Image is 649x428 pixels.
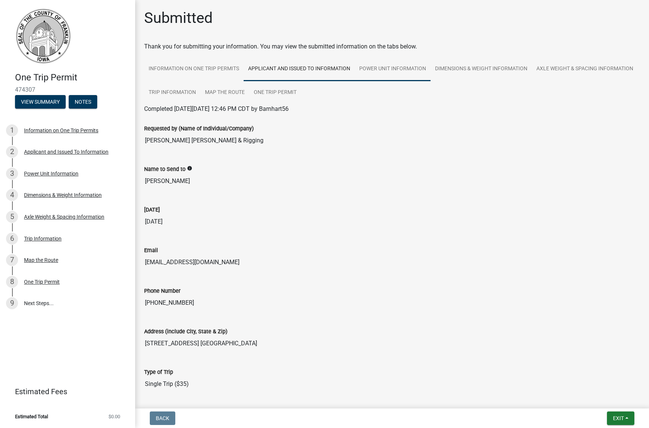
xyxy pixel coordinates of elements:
div: 3 [6,168,18,180]
a: Applicant and Issued To Information [244,57,355,81]
i: info [187,166,192,171]
div: 4 [6,189,18,201]
div: 5 [6,211,18,223]
h1: Submitted [144,9,213,27]
div: Information on One Trip Permits [24,128,98,133]
button: View Summary [15,95,66,109]
wm-modal-confirm: Notes [69,99,97,105]
div: Power Unit Information [24,171,78,176]
a: Map the Route [200,81,249,105]
a: Axle Weight & Spacing Information [532,57,638,81]
label: Address (include City, State & Zip) [144,329,227,334]
span: $0.00 [108,414,120,419]
div: 6 [6,233,18,245]
div: 9 [6,297,18,309]
label: Name to Send to [144,167,185,172]
span: 474307 [15,86,120,93]
a: Estimated Fees [6,384,123,399]
button: Exit [607,411,634,425]
span: Completed [DATE][DATE] 12:46 PM CDT by Barnhart56 [144,105,289,112]
div: Dimensions & Weight Information [24,192,102,198]
div: Thank you for submitting your information. You may view the submitted information on the tabs below. [144,42,640,51]
label: Email [144,248,158,253]
h4: One Trip Permit [15,72,129,83]
div: 8 [6,276,18,288]
a: Information on One Trip Permits [144,57,244,81]
a: Power Unit Information [355,57,431,81]
div: 1 [6,124,18,136]
div: 7 [6,254,18,266]
button: Notes [69,95,97,109]
label: Requested by (Name of Individual/Company) [144,126,254,132]
wm-modal-confirm: Summary [15,99,66,105]
label: Phone Number [144,289,181,294]
a: Trip Information [144,81,200,105]
button: Back [150,411,175,425]
a: Dimensions & Weight Information [431,57,532,81]
span: Back [156,415,169,421]
img: Franklin County, Iowa [15,8,71,64]
label: Type of Trip [144,370,173,375]
a: One Trip Permit [249,81,301,105]
span: Estimated Total [15,414,48,419]
div: Trip Information [24,236,62,241]
div: 2 [6,146,18,158]
div: One Trip Permit [24,279,60,284]
span: Exit [613,415,624,421]
div: Map the Route [24,257,58,263]
div: Axle Weight & Spacing Information [24,214,104,219]
label: [DATE] [144,207,160,213]
div: Applicant and Issued To Information [24,149,108,154]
